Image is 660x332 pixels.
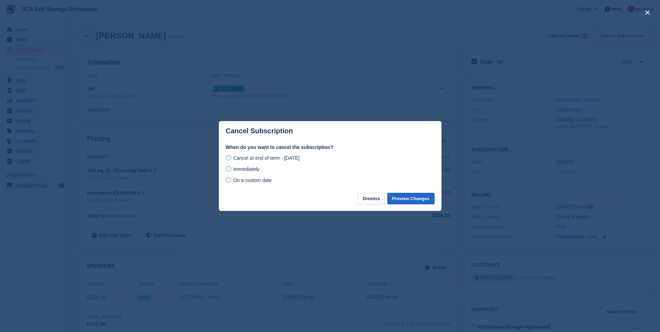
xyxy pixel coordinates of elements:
p: Cancel Subscription [226,127,293,135]
input: Immediately [226,166,231,172]
span: On a custom date [233,177,272,183]
label: When do you want to cancel the subscription? [226,144,435,151]
span: Immediately [233,166,259,172]
button: close [642,7,653,18]
input: Cancel at end of term - [DATE] [226,155,231,160]
span: Cancel at end of term - [DATE] [233,155,299,161]
button: Dismiss [358,193,385,204]
input: On a custom date [226,177,231,183]
button: Preview Changes [387,193,435,204]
